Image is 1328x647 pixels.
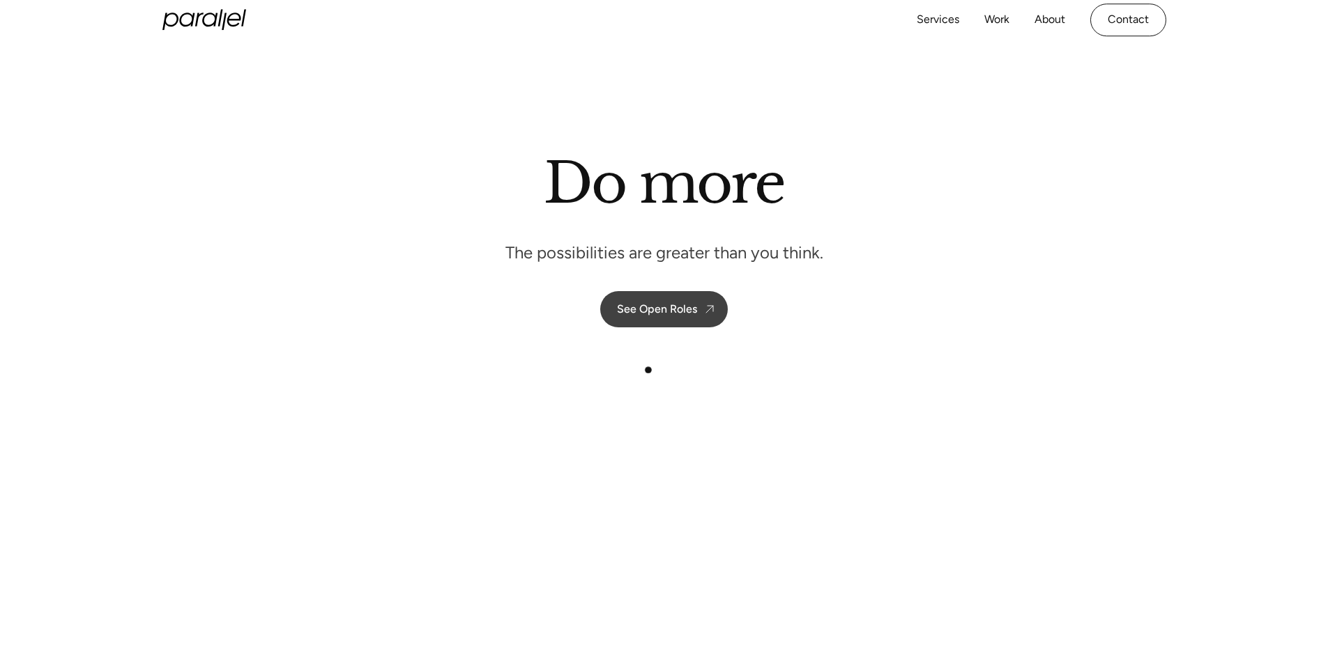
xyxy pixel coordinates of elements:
[917,10,959,30] a: Services
[617,302,697,315] div: See Open Roles
[600,291,728,327] a: See Open Roles
[505,242,823,263] p: The possibilities are greater than you think.
[984,10,1009,30] a: Work
[162,10,246,31] a: home
[1090,3,1166,36] a: Contact
[544,150,784,217] h1: Do more
[1035,10,1065,30] a: About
